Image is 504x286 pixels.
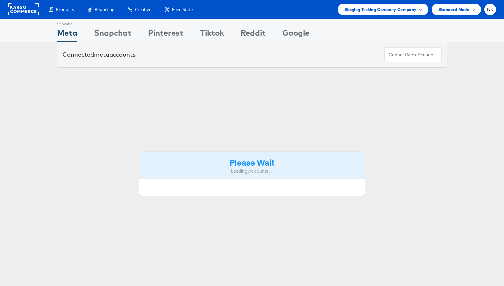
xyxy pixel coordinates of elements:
[135,6,151,13] span: Creative
[95,6,114,13] span: Reporting
[62,50,136,59] div: Connected accounts
[241,27,266,42] div: Reddit
[230,157,274,168] strong: Please Wait
[144,168,360,174] div: Loading Accounts ....
[94,27,131,42] div: Snapchat
[200,27,224,42] div: Tiktok
[384,47,442,62] button: ConnectmetaAccounts
[282,27,309,42] div: Google
[57,19,77,27] div: Showing
[148,27,183,42] div: Pinterest
[57,27,77,42] div: Meta
[344,6,417,13] span: Staging Testing Company Company
[487,7,494,12] span: NK
[438,6,469,13] span: Standard Mode
[94,51,109,58] span: meta
[172,6,193,13] span: Feed Suite
[56,6,74,13] span: Products
[407,52,418,58] span: meta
